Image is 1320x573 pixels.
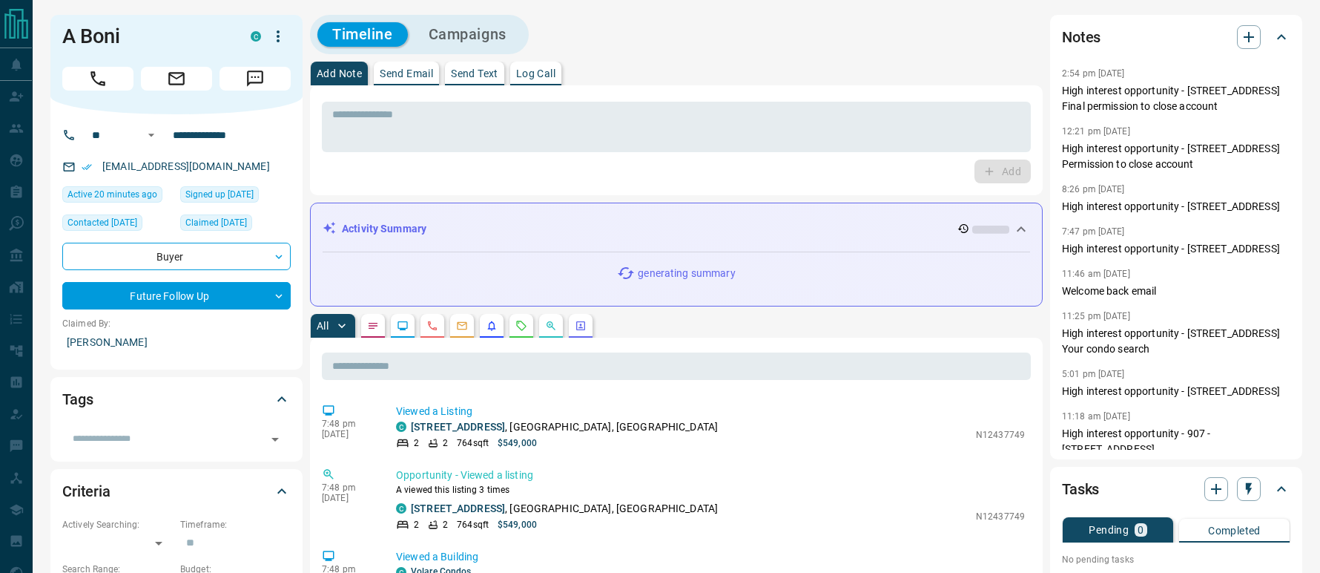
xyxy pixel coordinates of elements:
[1062,269,1130,279] p: 11:46 am [DATE]
[322,493,374,503] p: [DATE]
[411,501,718,517] p: , [GEOGRAPHIC_DATA], [GEOGRAPHIC_DATA]
[1062,471,1290,507] div: Tasks
[397,320,409,332] svg: Lead Browsing Activity
[414,518,419,531] p: 2
[380,68,433,79] p: Send Email
[498,436,537,450] p: $549,000
[62,243,291,270] div: Buyer
[1208,525,1261,536] p: Completed
[976,510,1025,523] p: N12437749
[1062,141,1290,172] p: High interest opportunity - [STREET_ADDRESS] Permission to close account
[1062,226,1125,237] p: 7:47 pm [DATE]
[102,160,270,172] a: [EMAIL_ADDRESS][DOMAIN_NAME]
[142,126,160,144] button: Open
[1062,311,1130,321] p: 11:25 pm [DATE]
[265,429,286,450] button: Open
[1062,19,1290,55] div: Notes
[220,67,291,91] span: Message
[62,387,93,411] h2: Tags
[62,479,110,503] h2: Criteria
[62,474,291,509] div: Criteria
[575,320,587,332] svg: Agent Actions
[396,483,1025,497] p: A viewed this listing 3 times
[62,330,291,355] p: [PERSON_NAME]
[1062,199,1290,215] p: High interest opportunity - [STREET_ADDRESS]
[62,67,133,91] span: Call
[1062,369,1125,379] p: 5:01 pm [DATE]
[322,429,374,439] p: [DATE]
[1062,549,1290,571] p: No pending tasks
[457,436,489,450] p: 764 sqft
[1062,184,1125,194] p: 8:26 pm [DATE]
[67,187,157,202] span: Active 20 minutes ago
[396,468,1025,483] p: Opportunity - Viewed a listing
[1062,426,1290,457] p: High interest opportunity - 907 - [STREET_ADDRESS]
[426,320,438,332] svg: Calls
[411,502,505,514] a: [STREET_ADDRESS]
[185,187,254,202] span: Signed up [DATE]
[322,419,374,429] p: 7:48 pm
[396,404,1025,419] p: Viewed a Listing
[443,436,448,450] p: 2
[1062,25,1100,49] h2: Notes
[1062,284,1290,299] p: Welcome back email
[414,22,521,47] button: Campaigns
[486,320,498,332] svg: Listing Alerts
[976,428,1025,442] p: N12437749
[545,320,557,332] svg: Opportunities
[456,320,468,332] svg: Emails
[451,68,498,79] p: Send Text
[1062,68,1125,79] p: 2:54 pm [DATE]
[185,215,247,230] span: Claimed [DATE]
[414,436,419,450] p: 2
[516,68,555,79] p: Log Call
[62,317,291,330] p: Claimed By:
[367,320,379,332] svg: Notes
[443,518,448,531] p: 2
[411,421,505,433] a: [STREET_ADDRESS]
[1138,525,1144,535] p: 0
[1062,241,1290,257] p: High interest opportunity - [STREET_ADDRESS]
[515,320,527,332] svg: Requests
[180,186,291,207] div: Tue Feb 28 2023
[1062,477,1099,501] h2: Tasks
[396,422,406,432] div: condos.ca
[322,482,374,493] p: 7:48 pm
[1062,126,1130,137] p: 12:21 pm [DATE]
[62,282,291,310] div: Future Follow Up
[1089,525,1129,535] p: Pending
[1062,326,1290,357] p: High interest opportunity - [STREET_ADDRESS] Your condo search
[317,22,408,47] button: Timeline
[82,162,92,172] svg: Email Verified
[457,518,489,531] p: 764 sqft
[498,518,537,531] p: $549,000
[411,419,718,435] p: , [GEOGRAPHIC_DATA], [GEOGRAPHIC_DATA]
[317,68,362,79] p: Add Note
[317,321,329,331] p: All
[396,549,1025,565] p: Viewed a Building
[62,382,291,417] div: Tags
[67,215,137,230] span: Contacted [DATE]
[251,31,261,42] div: condos.ca
[323,215,1030,243] div: Activity Summary
[141,67,212,91] span: Email
[62,24,228,48] h1: A Boni
[62,215,173,235] div: Tue Aug 19 2025
[396,503,406,514] div: condos.ca
[1062,83,1290,114] p: High interest opportunity - [STREET_ADDRESS] Final permission to close account
[180,215,291,235] div: Tue Feb 28 2023
[180,518,291,531] p: Timeframe:
[62,518,173,531] p: Actively Searching:
[1062,384,1290,399] p: High interest opportunity - [STREET_ADDRESS]
[638,266,735,281] p: generating summary
[62,186,173,207] div: Wed Oct 15 2025
[342,221,426,237] p: Activity Summary
[1062,411,1130,422] p: 11:18 am [DATE]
